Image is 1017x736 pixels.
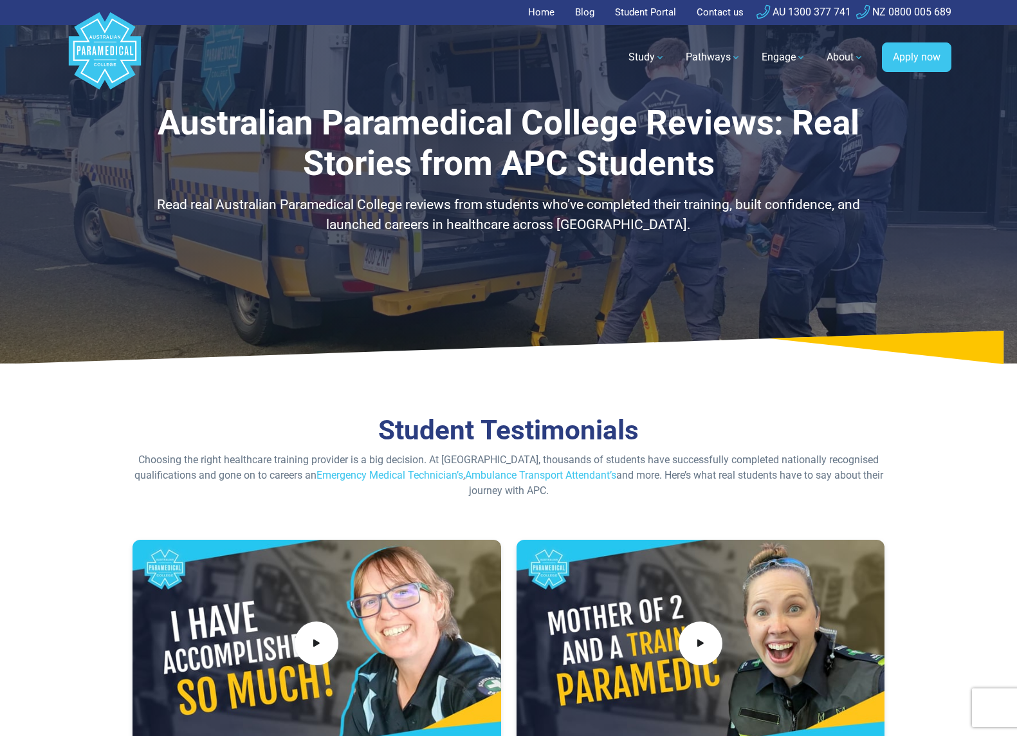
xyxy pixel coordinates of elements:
[756,6,851,18] a: AU 1300 377 741
[316,469,463,481] a: Emergency Medical Technician’s
[754,39,814,75] a: Engage
[819,39,872,75] a: About
[133,414,885,447] h2: Student Testimonials
[133,452,885,499] p: Choosing the right healthcare training provider is a big decision. At [GEOGRAPHIC_DATA], thousand...
[621,39,673,75] a: Study
[465,469,616,481] a: Ambulance Transport Attendant’s
[66,25,143,90] a: Australian Paramedical College
[133,103,885,185] h1: Australian Paramedical College Reviews: Real Stories from APC Students
[882,42,951,72] a: Apply now
[678,39,749,75] a: Pathways
[133,195,885,235] p: Read real Australian Paramedical College reviews from students who’ve completed their training, b...
[856,6,951,18] a: NZ 0800 005 689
